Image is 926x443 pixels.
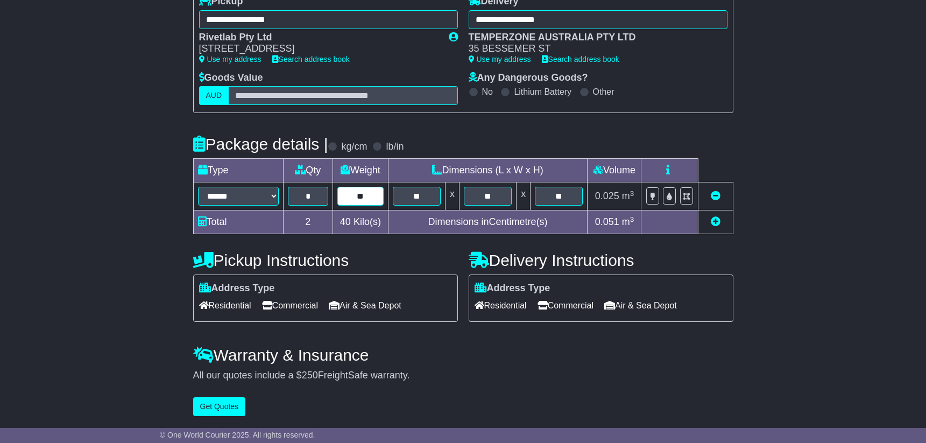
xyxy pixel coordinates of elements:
label: AUD [199,86,229,105]
a: Use my address [469,55,531,64]
span: Air & Sea Depot [329,297,401,314]
td: Kilo(s) [333,210,388,234]
a: Remove this item [711,191,720,201]
h4: Package details | [193,135,328,153]
span: Residential [199,297,251,314]
td: Type [193,159,283,182]
div: [STREET_ADDRESS] [199,43,438,55]
div: Rivetlab Pty Ltd [199,32,438,44]
label: No [482,87,493,97]
a: Add new item [711,216,720,227]
a: Search address book [272,55,350,64]
td: 2 [283,210,333,234]
label: Other [593,87,614,97]
td: Total [193,210,283,234]
span: m [622,191,634,201]
div: All our quotes include a $ FreightSafe warranty. [193,370,733,382]
span: Commercial [262,297,318,314]
label: Lithium Battery [514,87,571,97]
label: lb/in [386,141,404,153]
span: Air & Sea Depot [604,297,677,314]
h4: Delivery Instructions [469,251,733,269]
td: Weight [333,159,388,182]
td: x [517,182,531,210]
span: 0.025 [595,191,619,201]
h4: Warranty & Insurance [193,346,733,364]
td: Dimensions (L x W x H) [388,159,588,182]
button: Get Quotes [193,397,246,416]
label: Address Type [475,283,550,294]
label: Goods Value [199,72,263,84]
span: 250 [302,370,318,381]
div: 35 BESSEMER ST [469,43,717,55]
a: Use my address [199,55,261,64]
sup: 3 [630,189,634,198]
span: Residential [475,297,527,314]
div: TEMPERZONE AUSTRALIA PTY LTD [469,32,717,44]
h4: Pickup Instructions [193,251,458,269]
span: Commercial [538,297,593,314]
sup: 3 [630,215,634,223]
span: 0.051 [595,216,619,227]
label: kg/cm [341,141,367,153]
label: Any Dangerous Goods? [469,72,588,84]
td: Volume [588,159,641,182]
span: 40 [340,216,351,227]
td: Qty [283,159,333,182]
a: Search address book [542,55,619,64]
label: Address Type [199,283,275,294]
td: x [445,182,459,210]
span: m [622,216,634,227]
span: © One World Courier 2025. All rights reserved. [160,431,315,439]
td: Dimensions in Centimetre(s) [388,210,588,234]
